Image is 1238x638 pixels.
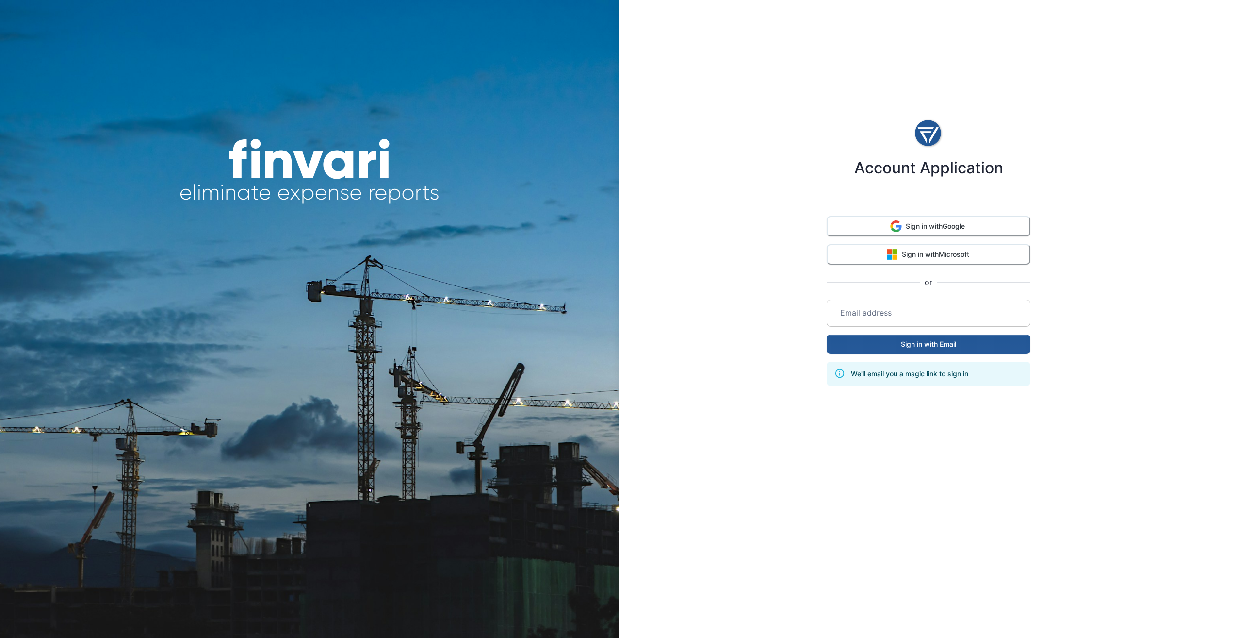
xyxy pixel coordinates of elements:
[827,244,1030,265] button: Sign in withMicrosoft
[854,159,1003,177] h4: Account Application
[827,216,1030,236] button: Sign in withGoogle
[920,276,937,288] span: or
[179,139,440,205] img: finvari headline
[851,365,968,383] div: We'll email you a magic link to sign in
[914,116,943,151] img: logo
[827,335,1030,354] button: Sign in with Email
